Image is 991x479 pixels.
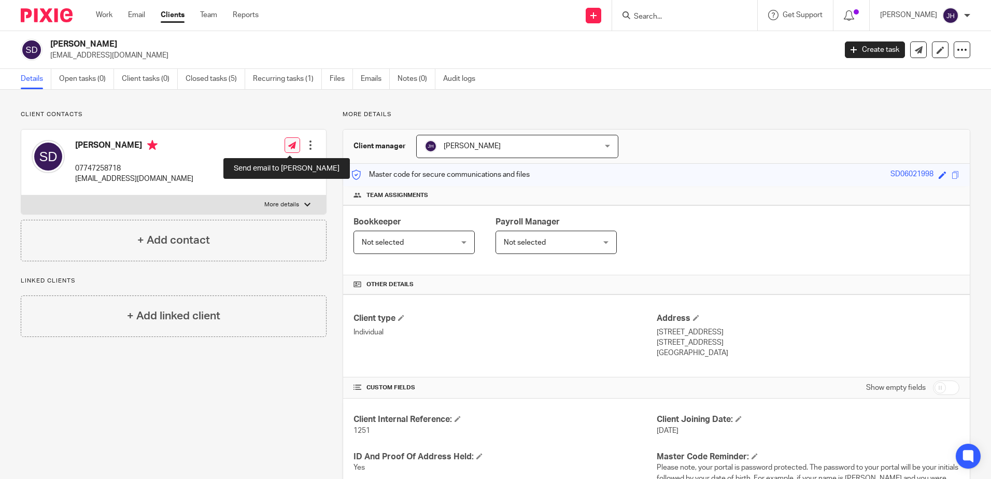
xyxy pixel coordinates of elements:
[122,69,178,89] a: Client tasks (0)
[21,110,327,119] p: Client contacts
[200,10,217,20] a: Team
[147,140,158,150] i: Primary
[127,308,220,324] h4: + Add linked client
[657,427,678,434] span: [DATE]
[233,10,259,20] a: Reports
[353,427,370,434] span: 1251
[351,170,530,180] p: Master code for secure communications and files
[366,280,414,289] span: Other details
[161,10,185,20] a: Clients
[633,12,726,22] input: Search
[353,141,406,151] h3: Client manager
[330,69,353,89] a: Files
[657,337,959,348] p: [STREET_ADDRESS]
[50,39,673,50] h2: [PERSON_NAME]
[353,313,656,324] h4: Client type
[424,140,437,152] img: svg%3E
[366,191,428,200] span: Team assignments
[398,69,435,89] a: Notes (0)
[96,10,112,20] a: Work
[50,50,829,61] p: [EMAIL_ADDRESS][DOMAIN_NAME]
[21,277,327,285] p: Linked clients
[353,218,401,226] span: Bookkeeper
[443,69,483,89] a: Audit logs
[137,232,210,248] h4: + Add contact
[353,414,656,425] h4: Client Internal Reference:
[845,41,905,58] a: Create task
[495,218,560,226] span: Payroll Manager
[361,69,390,89] a: Emails
[353,384,656,392] h4: CUSTOM FIELDS
[59,69,114,89] a: Open tasks (0)
[353,452,656,462] h4: ID And Proof Of Address Held:
[657,414,959,425] h4: Client Joining Date:
[186,69,245,89] a: Closed tasks (5)
[343,110,970,119] p: More details
[21,8,73,22] img: Pixie
[890,169,933,181] div: SD06021998
[75,140,193,153] h4: [PERSON_NAME]
[657,348,959,358] p: [GEOGRAPHIC_DATA]
[657,327,959,337] p: [STREET_ADDRESS]
[75,174,193,184] p: [EMAIL_ADDRESS][DOMAIN_NAME]
[880,10,937,20] p: [PERSON_NAME]
[353,464,365,471] span: Yes
[253,69,322,89] a: Recurring tasks (1)
[362,239,404,246] span: Not selected
[942,7,959,24] img: svg%3E
[783,11,823,19] span: Get Support
[264,201,299,209] p: More details
[657,452,959,462] h4: Master Code Reminder:
[504,239,546,246] span: Not selected
[75,163,193,174] p: 07747258718
[657,313,959,324] h4: Address
[21,69,51,89] a: Details
[128,10,145,20] a: Email
[444,143,501,150] span: [PERSON_NAME]
[32,140,65,173] img: svg%3E
[866,383,926,393] label: Show empty fields
[353,327,656,337] p: Individual
[21,39,43,61] img: svg%3E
